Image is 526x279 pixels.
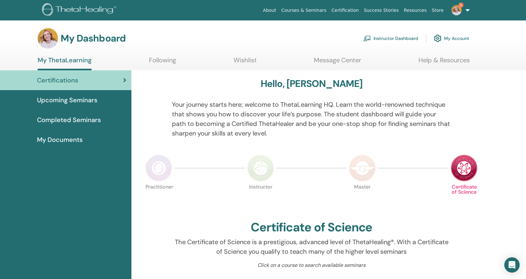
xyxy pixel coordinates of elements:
[434,31,469,45] a: My Account
[37,95,97,105] span: Upcoming Seminars
[149,56,176,69] a: Following
[61,33,126,44] h3: My Dashboard
[38,28,58,49] img: default.jpg
[361,4,401,16] a: Success Stories
[451,5,462,15] img: default.jpg
[504,257,520,273] div: Open Intercom Messenger
[37,115,101,125] span: Completed Seminars
[38,56,92,70] a: My ThetaLearning
[349,155,376,182] img: Master
[363,35,371,41] img: chalkboard-teacher.svg
[434,33,441,44] img: cog.svg
[329,4,361,16] a: Certification
[349,184,376,211] p: Master
[314,56,361,69] a: Message Center
[172,261,451,269] p: Click on a course to search available seminars
[172,100,451,138] p: Your journey starts here; welcome to ThetaLearning HQ. Learn the world-renowned technique that sh...
[363,31,418,45] a: Instructor Dashboard
[419,56,470,69] a: Help & Resources
[261,78,363,89] h3: Hello, [PERSON_NAME]
[247,155,274,182] img: Instructor
[279,4,329,16] a: Courses & Seminars
[37,135,83,144] span: My Documents
[42,3,118,18] img: logo.png
[145,155,172,182] img: Practitioner
[251,220,373,235] h2: Certificate of Science
[233,56,257,69] a: Wishlist
[429,4,446,16] a: Store
[260,4,278,16] a: About
[145,184,172,211] p: Practitioner
[37,75,78,85] span: Certifications
[451,184,478,211] p: Certificate of Science
[451,155,478,182] img: Certificate of Science
[247,184,274,211] p: Instructor
[172,237,451,256] p: The Certificate of Science is a prestigious, advanced level of ThetaHealing®. With a Certificate ...
[458,3,463,8] span: 3
[401,4,429,16] a: Resources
